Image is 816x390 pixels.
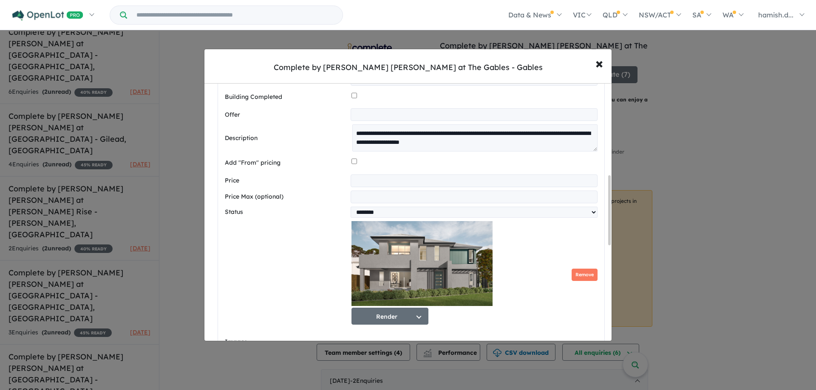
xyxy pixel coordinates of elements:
img: Complete by McDonald Jones at The Gables - Gables - Lot 4101 Render [351,221,493,306]
div: Complete by [PERSON_NAME] [PERSON_NAME] at The Gables - Gables [274,62,543,73]
label: Building Completed [225,92,348,102]
label: Add "From" pricing [225,158,348,168]
label: Price [225,176,347,186]
label: Images [225,337,348,347]
label: Status [225,207,347,217]
img: Openlot PRO Logo White [12,10,83,21]
button: Remove [572,269,598,281]
label: Offer [225,110,347,120]
label: Description [225,133,349,143]
input: Try estate name, suburb, builder or developer [129,6,341,24]
span: × [595,54,603,72]
span: hamish.d... [758,11,793,19]
button: Render [351,308,428,325]
label: Price Max (optional) [225,192,347,202]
